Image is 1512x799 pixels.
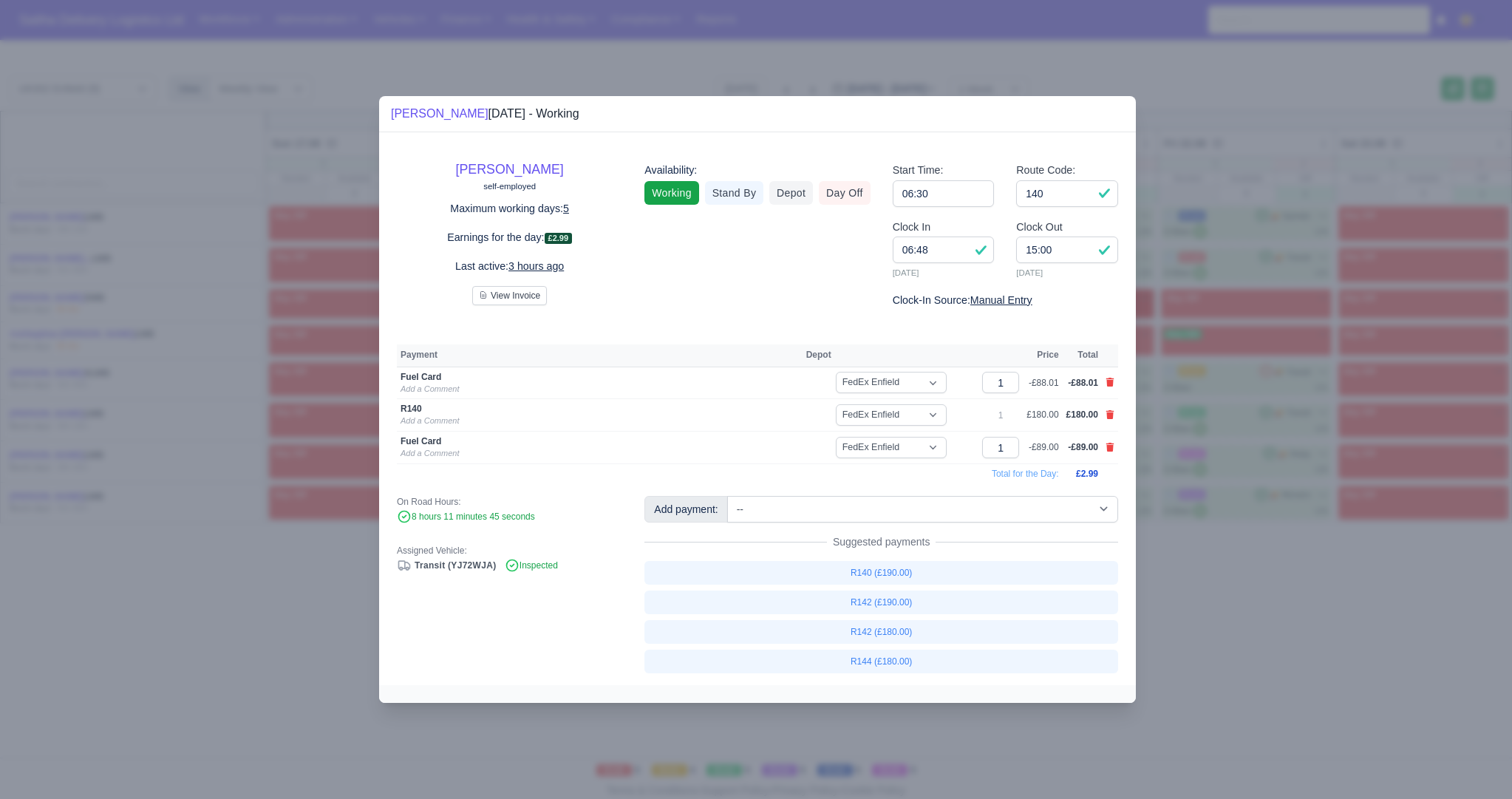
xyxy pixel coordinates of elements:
span: -£88.01 [1068,378,1098,388]
span: Total for the Day: [992,469,1059,479]
div: [DATE] - Working [391,105,579,123]
small: self-employed [483,182,536,191]
small: [DATE] [1016,266,1118,279]
span: £180.00 [1066,409,1098,420]
a: Transit (YJ72WJA) [397,560,496,571]
th: Payment [397,344,803,367]
div: Add payment: [644,496,727,523]
div: Assigned Vehicle: [397,545,622,557]
span: £2.99 [545,233,573,244]
small: [DATE] [893,266,995,279]
div: R140 [401,403,733,415]
th: Price [1023,344,1062,367]
a: R142 (£190.00) [644,591,1118,614]
a: Stand By [705,181,763,205]
u: 5 [563,203,569,214]
button: View Invoice [472,286,547,305]
div: Fuel Card [401,435,733,447]
p: Maximum working days: [397,200,622,217]
span: Inspected [505,560,558,571]
u: Manual Entry [970,294,1032,306]
a: R144 (£180.00) [644,650,1118,673]
a: Add a Comment [401,416,459,425]
div: On Road Hours: [397,496,622,508]
label: Clock In [893,219,930,236]
a: Depot [769,181,813,205]
a: Add a Comment [401,384,459,393]
a: [PERSON_NAME] [391,107,488,120]
a: [PERSON_NAME] [456,162,564,177]
iframe: Chat Widget [1247,628,1512,799]
div: Availability: [644,162,870,179]
a: Add a Comment [401,449,459,458]
label: Route Code: [1016,162,1075,179]
p: Last active: [397,258,622,275]
u: 3 hours ago [508,260,564,272]
td: -£89.00 [1023,432,1062,464]
div: 1 [982,409,1019,421]
span: £2.99 [1076,469,1098,479]
th: Depot [803,344,979,367]
span: -£89.00 [1068,442,1098,452]
a: R142 (£180.00) [644,620,1118,644]
label: Clock Out [1016,219,1063,236]
td: -£88.01 [1023,367,1062,399]
div: Clock-In Source: [893,292,1118,309]
p: Earnings for the day: [397,229,622,246]
div: 8 hours 11 minutes 45 seconds [397,511,622,524]
span: Suggested payments [827,534,936,549]
a: Working [644,181,698,205]
a: R140 (£190.00) [644,561,1118,585]
th: Total [1063,344,1102,367]
td: £180.00 [1023,399,1062,432]
a: Day Off [819,181,871,205]
div: Fuel Card [401,371,733,383]
label: Start Time: [893,162,944,179]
